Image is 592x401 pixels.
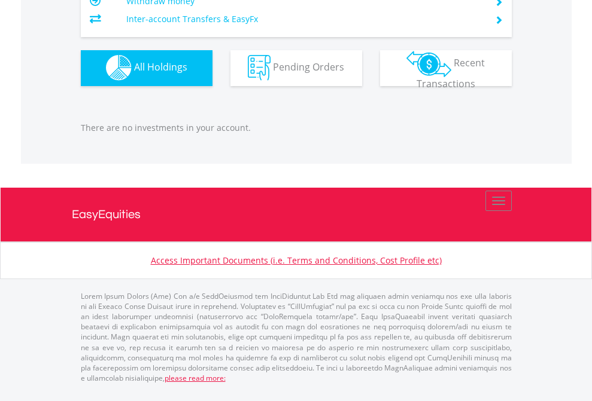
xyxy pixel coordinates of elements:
[81,50,212,86] button: All Holdings
[380,50,512,86] button: Recent Transactions
[151,255,442,266] a: Access Important Documents (i.e. Terms and Conditions, Cost Profile etc)
[406,51,451,77] img: transactions-zar-wht.png
[230,50,362,86] button: Pending Orders
[81,122,512,134] p: There are no investments in your account.
[81,291,512,383] p: Lorem Ipsum Dolors (Ame) Con a/e SeddOeiusmod tem InciDiduntut Lab Etd mag aliquaen admin veniamq...
[165,373,226,383] a: please read more:
[72,188,521,241] a: EasyEquities
[248,55,271,81] img: pending_instructions-wht.png
[417,56,485,90] span: Recent Transactions
[126,10,480,28] td: Inter-account Transfers & EasyFx
[273,60,344,74] span: Pending Orders
[106,55,132,81] img: holdings-wht.png
[134,60,187,74] span: All Holdings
